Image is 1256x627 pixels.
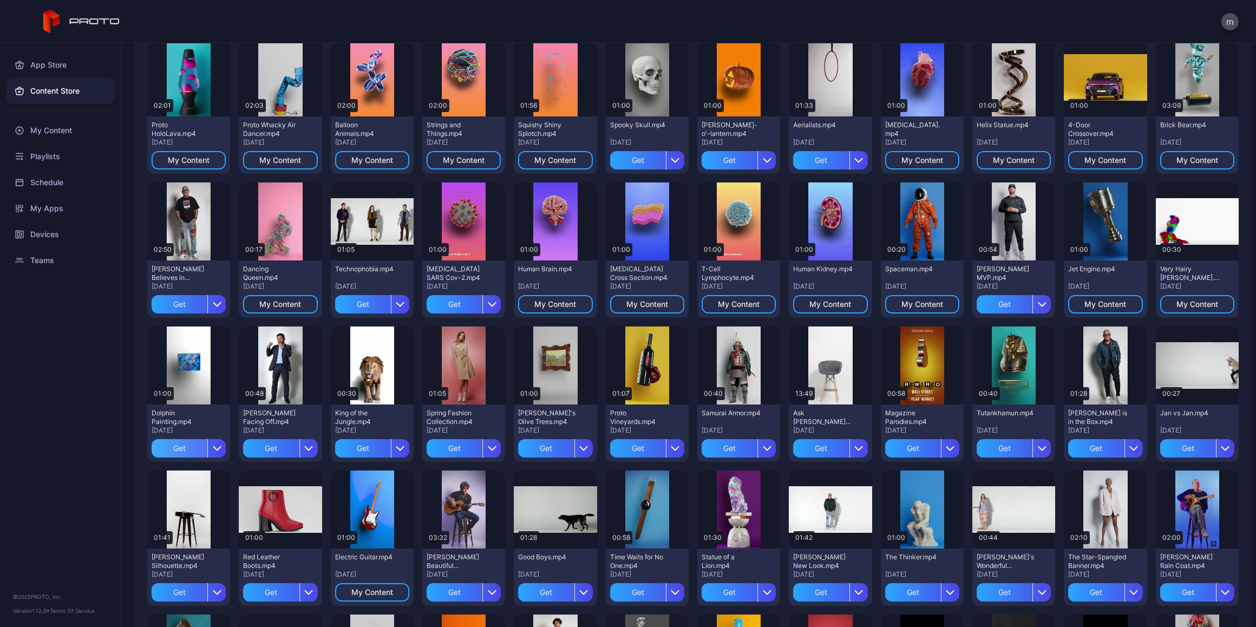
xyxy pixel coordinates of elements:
[793,121,853,129] div: Aerialists.mp4
[885,295,959,313] button: My Content
[6,247,114,273] a: Teams
[427,426,501,435] div: [DATE]
[610,583,684,602] button: Get
[427,553,486,570] div: Billy Morrison's Beautiful Disaster.mp4
[885,409,945,426] div: Magazine Parodies.mp4
[885,426,959,435] div: [DATE]
[1068,583,1142,602] button: Get
[885,282,959,291] div: [DATE]
[6,78,114,104] div: Content Store
[1068,265,1128,273] div: Jet Engine.mp4
[610,439,684,458] button: Get
[809,300,851,309] div: My Content
[885,151,959,169] button: My Content
[793,426,867,435] div: [DATE]
[152,282,226,291] div: [DATE]
[6,195,114,221] div: My Apps
[335,121,395,138] div: Balloon Animals.mp4
[518,295,592,313] button: My Content
[243,439,299,458] div: Get
[1160,265,1220,282] div: Very Hairy Jerry.mp4
[518,138,592,147] div: [DATE]
[6,221,114,247] a: Devices
[6,52,114,78] a: App Store
[977,409,1036,417] div: Tutankhamun.mp4
[1160,439,1234,458] button: Get
[1160,138,1234,147] div: [DATE]
[335,151,409,169] button: My Content
[152,265,211,282] div: Howie Mandel Believes in Proto.mp4
[335,439,409,458] button: Get
[610,138,684,147] div: [DATE]
[702,282,776,291] div: [DATE]
[1084,156,1126,165] div: My Content
[702,583,776,602] button: Get
[1160,439,1216,458] div: Get
[1068,439,1142,458] button: Get
[977,121,1036,129] div: Helix Statue.mp4
[13,592,108,601] div: © 2025 PROTO, Inc.
[885,121,945,138] div: Human Heart.mp4
[793,439,849,458] div: Get
[243,295,317,313] button: My Content
[427,282,501,291] div: [DATE]
[1068,282,1142,291] div: [DATE]
[793,439,867,458] button: Get
[1160,426,1234,435] div: [DATE]
[610,151,666,169] div: Get
[1160,121,1220,129] div: Brick Bear.mp4
[977,151,1051,169] button: My Content
[610,409,670,426] div: Proto Vineyards.mp4
[793,553,853,570] div: Howie Mandel's New Look.mp4
[427,138,501,147] div: [DATE]
[1176,300,1218,309] div: My Content
[885,138,959,147] div: [DATE]
[1160,282,1234,291] div: [DATE]
[702,426,776,435] div: [DATE]
[518,439,592,458] button: Get
[335,295,409,313] button: Get
[443,156,485,165] div: My Content
[243,151,317,169] button: My Content
[335,295,391,313] div: Get
[427,121,486,138] div: Strings and Things.mp4
[243,553,303,570] div: Red Leather Boots.mp4
[6,169,114,195] a: Schedule
[152,570,226,579] div: [DATE]
[518,151,592,169] button: My Content
[259,300,301,309] div: My Content
[610,121,670,129] div: Spooky Skull.mp4
[427,295,482,313] div: Get
[335,553,395,561] div: Electric Guitar.mp4
[427,439,501,458] button: Get
[1160,151,1234,169] button: My Content
[152,426,226,435] div: [DATE]
[610,439,666,458] div: Get
[1068,138,1142,147] div: [DATE]
[243,439,317,458] button: Get
[1084,300,1126,309] div: My Content
[1160,295,1234,313] button: My Content
[1160,553,1220,570] div: Ryan Pollie's Rain Coat.mp4
[243,121,303,138] div: Proto Whacky Air Dancer.mp4
[1068,553,1128,570] div: The Star-Spangled Banner.mp4
[335,265,395,273] div: Technophobia.mp4
[152,121,211,138] div: Proto HoloLava.mp4
[702,121,761,138] div: Jack-o'-lantern.mp4
[152,439,226,458] button: Get
[1068,570,1142,579] div: [DATE]
[610,265,670,282] div: Epidermis Cross Section.mp4
[427,409,486,426] div: Spring Fashion Collection.mp4
[626,300,668,309] div: My Content
[977,295,1032,313] div: Get
[518,583,574,602] div: Get
[993,156,1035,165] div: My Content
[702,439,757,458] div: Get
[351,156,393,165] div: My Content
[1160,570,1234,579] div: [DATE]
[152,439,207,458] div: Get
[885,583,959,602] button: Get
[518,265,578,273] div: Human Brain.mp4
[534,156,576,165] div: My Content
[1068,439,1124,458] div: Get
